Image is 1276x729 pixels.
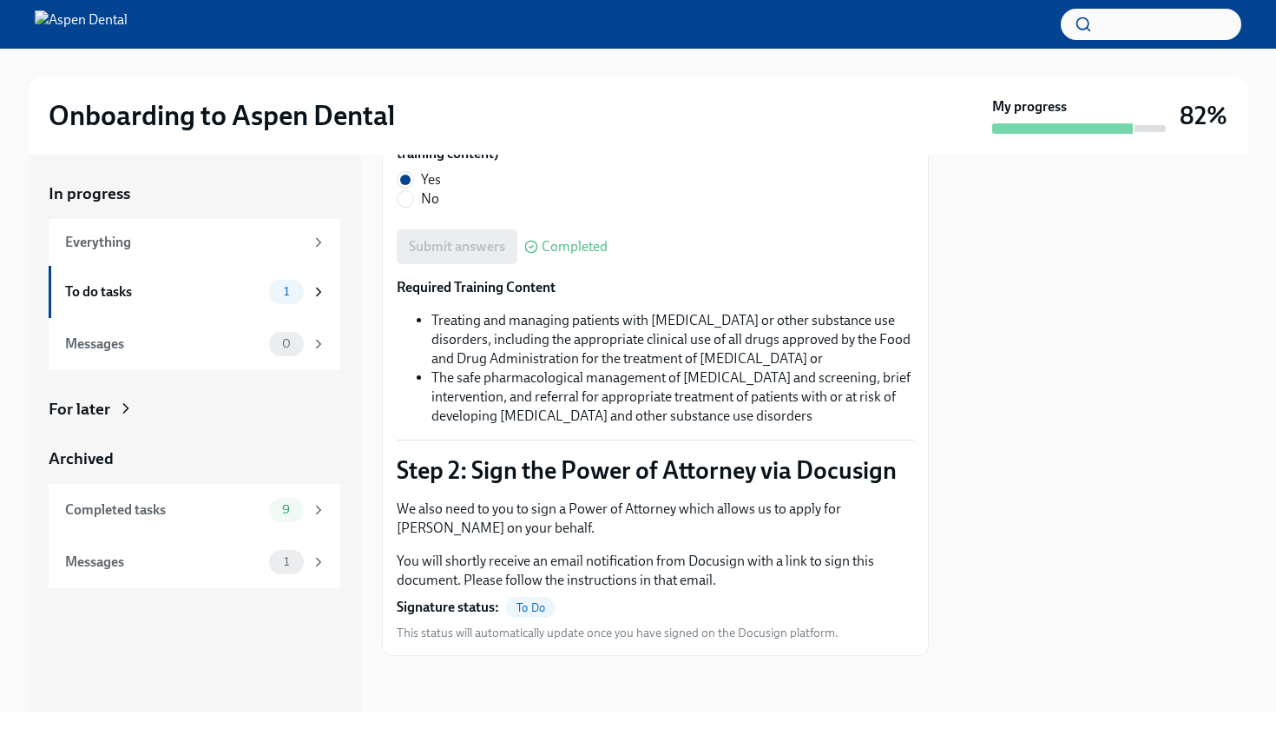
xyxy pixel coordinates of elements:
a: In progress [49,182,340,205]
span: 0 [272,337,301,350]
a: Archived [49,447,340,470]
p: Step 2: Sign the Power of Attorney via Docusign [397,454,914,486]
strong: Required Training Content [397,279,556,295]
p: We also need to you to sign a Power of Attorney which allows us to apply for [PERSON_NAME] on you... [397,500,914,538]
a: Completed tasks9 [49,484,340,536]
li: Treating and managing patients with [MEDICAL_DATA] or other substance use disorders, including th... [431,311,914,368]
span: 1 [273,285,299,298]
h3: 82% [1180,100,1227,131]
a: Everything [49,219,340,266]
span: No [421,189,439,209]
a: For later [49,398,340,421]
img: Aspen Dental [35,10,128,38]
span: 9 [272,503,300,516]
div: To do tasks [65,282,262,302]
li: The safe pharmacological management of [MEDICAL_DATA] and screening, brief intervention, and refe... [431,368,914,426]
span: Completed [542,240,608,254]
p: You will shortly receive an email notification from Docusign with a link to sign this document. P... [397,552,914,590]
div: Everything [65,233,304,252]
a: Messages1 [49,536,340,588]
a: Messages0 [49,318,340,370]
div: Messages [65,553,262,572]
a: To do tasks1 [49,266,340,318]
div: Messages [65,335,262,354]
strong: Signature status: [397,598,499,617]
span: Yes [421,170,441,189]
span: To Do [506,601,556,614]
h2: Onboarding to Aspen Dental [49,98,395,133]
span: This status will automatically update once you have signed on the Docusign platform. [397,625,839,641]
div: For later [49,398,110,421]
span: 1 [273,555,299,568]
div: Completed tasks [65,500,262,520]
strong: My progress [992,97,1067,116]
